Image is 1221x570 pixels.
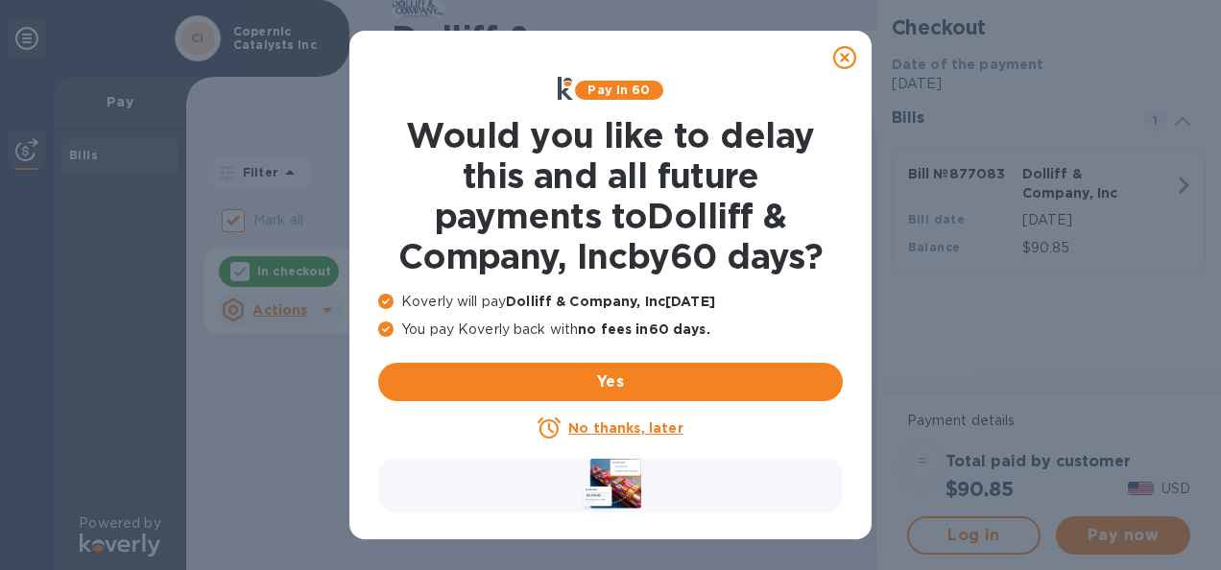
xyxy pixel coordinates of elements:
b: Pay in 60 [587,83,650,97]
b: no fees in 60 days . [578,321,709,337]
p: You pay Koverly back with [378,320,843,340]
h1: Would you like to delay this and all future payments to Dolliff & Company, Inc by 60 days ? [378,115,843,276]
p: Koverly will pay [378,292,843,312]
u: No thanks, later [568,420,682,436]
button: Yes [378,363,843,401]
span: Yes [394,370,827,393]
b: Dolliff & Company, Inc [DATE] [506,294,715,309]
